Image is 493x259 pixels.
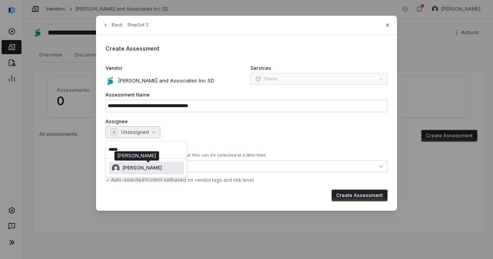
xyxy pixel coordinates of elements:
[105,92,388,98] label: Assessment Name
[105,119,388,125] label: Assignee
[127,22,149,28] span: Step 2 of 2
[112,164,120,172] img: REKHA KOTHANDARAMAN avatar
[105,177,388,183] div: ✓ Auto-selected 1 control set based on vendor tags and risk level
[105,45,159,52] span: Create Assessment
[123,165,162,171] span: [PERSON_NAME]
[105,144,388,151] label: Control Sets
[115,77,214,85] p: [PERSON_NAME] and Associates Inc SD
[109,162,184,174] div: Suggestions
[332,190,388,201] button: Create Assessment
[100,18,125,32] button: Back
[121,129,149,135] span: Unassigned
[105,152,388,158] div: At least one control set is required, but this can be selected at a later time.
[105,65,123,71] span: Vendor
[250,65,388,71] label: Services
[118,153,156,159] div: [PERSON_NAME]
